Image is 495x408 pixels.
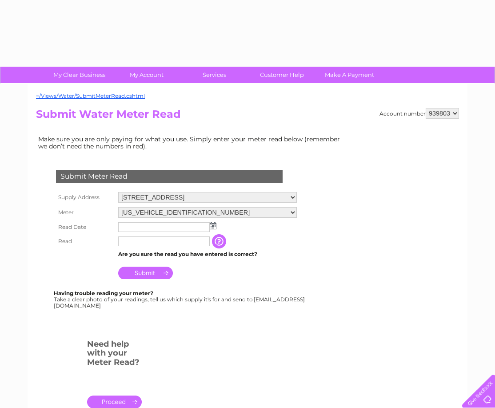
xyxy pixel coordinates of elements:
[54,190,116,205] th: Supply Address
[36,133,347,152] td: Make sure you are only paying for what you use. Simply enter your meter read below (remember we d...
[54,220,116,234] th: Read Date
[36,92,145,99] a: ~/Views/Water/SubmitMeterRead.cshtml
[36,108,459,125] h2: Submit Water Meter Read
[245,67,319,83] a: Customer Help
[313,67,386,83] a: Make A Payment
[110,67,184,83] a: My Account
[54,234,116,248] th: Read
[54,205,116,220] th: Meter
[87,338,142,372] h3: Need help with your Meter Read?
[43,67,116,83] a: My Clear Business
[56,170,283,183] div: Submit Meter Read
[54,290,306,308] div: Take a clear photo of your readings, tell us which supply it's for and send to [EMAIL_ADDRESS][DO...
[118,267,173,279] input: Submit
[116,248,299,260] td: Are you sure the read you have entered is correct?
[379,108,459,119] div: Account number
[212,234,228,248] input: Information
[178,67,251,83] a: Services
[210,222,216,229] img: ...
[54,290,153,296] b: Having trouble reading your meter?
